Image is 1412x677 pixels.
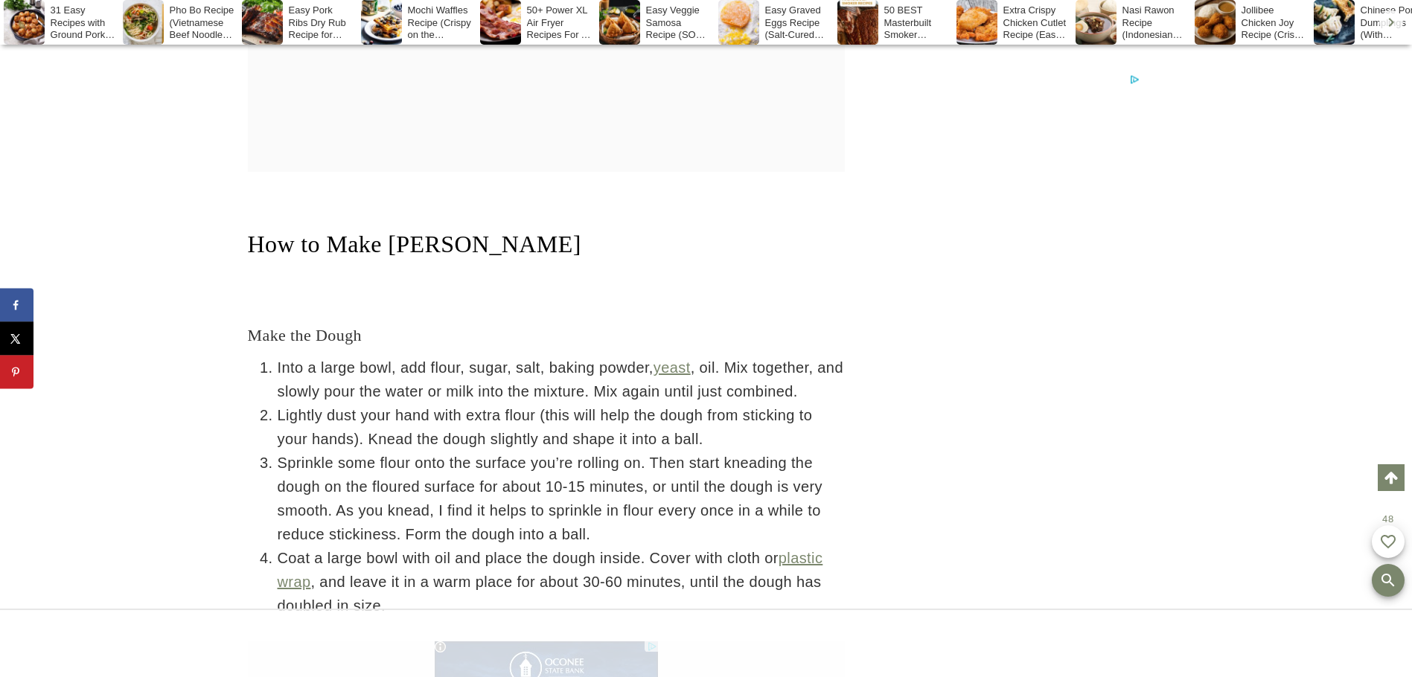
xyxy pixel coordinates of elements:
li: Sprinkle some flour onto the surface you’re rolling on. Then start kneading the dough on the flou... [278,451,845,546]
a: Scroll to top [1378,464,1405,491]
li: Lightly dust your hand with extra flour (this will help the dough from sticking to your hands). K... [278,403,845,451]
span: How to Make [PERSON_NAME] [248,231,581,257]
a: plastic wrap [278,550,823,590]
img: iconc.png [526,1,540,12]
a: yeast [654,359,691,376]
li: Coat a large bowl with oil and place the dough inside. Cover with cloth or , and leave it in a wa... [278,546,845,617]
li: Into a large bowl, add flour, sugar, salt, baking powder, , oil. Mix together, and slowly pour th... [278,356,845,403]
span: Make the Dough [248,326,362,344]
img: consumer-privacy-logo.png [1,1,13,13]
